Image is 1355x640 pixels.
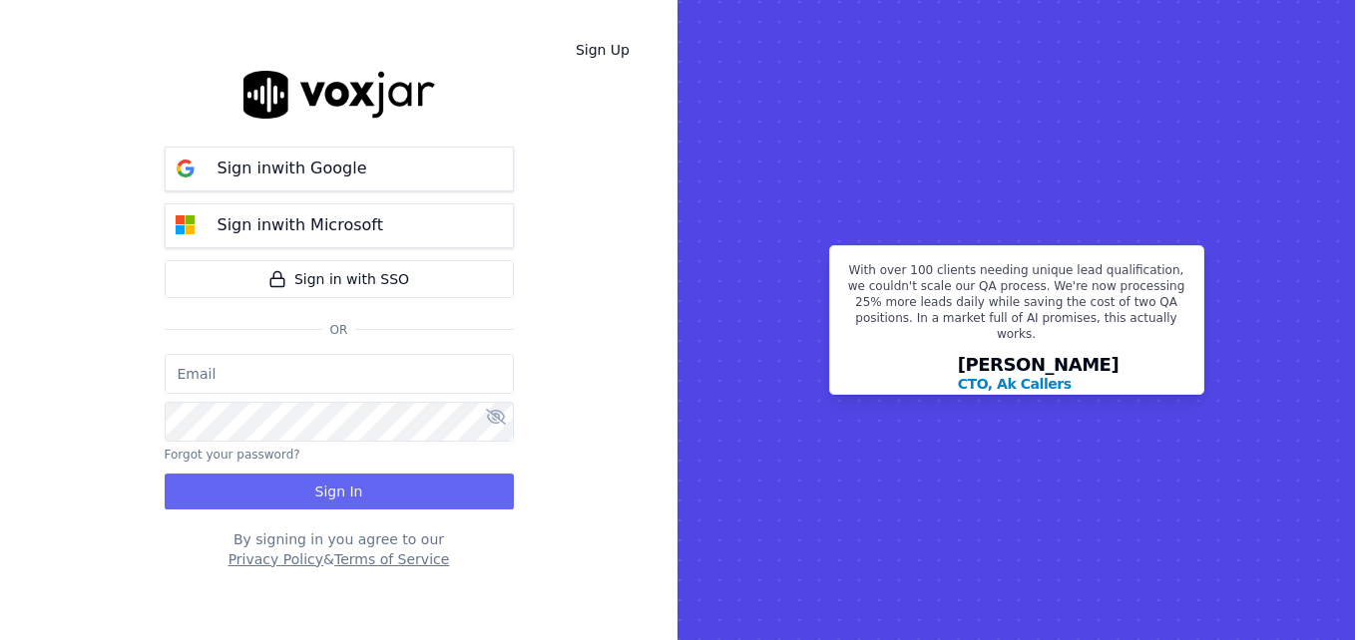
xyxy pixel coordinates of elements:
p: CTO, Ak Callers [958,374,1072,394]
div: [PERSON_NAME] [958,356,1120,394]
a: Sign Up [560,32,646,68]
p: Sign in with Google [218,157,367,180]
button: Sign In [165,474,514,509]
button: Terms of Service [334,549,449,569]
img: logo [243,71,435,118]
button: Sign inwith Microsoft [165,203,514,248]
p: With over 100 clients needing unique lead qualification, we couldn't scale our QA process. We're ... [842,262,1191,350]
a: Sign in with SSO [165,260,514,298]
img: google Sign in button [166,149,206,188]
button: Sign inwith Google [165,147,514,191]
p: Sign in with Microsoft [218,213,383,237]
input: Email [165,354,514,394]
div: By signing in you agree to our & [165,529,514,569]
span: Or [322,322,356,338]
button: Privacy Policy [228,549,323,569]
button: Forgot your password? [165,447,300,463]
img: microsoft Sign in button [166,205,206,245]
